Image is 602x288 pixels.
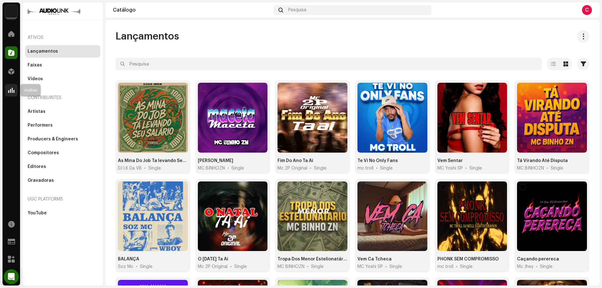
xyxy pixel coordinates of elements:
div: Single [460,264,473,270]
div: Single [234,264,247,270]
span: MC Yoshi SP [357,264,383,270]
span: • [310,165,311,171]
div: Te Vi No Only Fans [357,158,398,164]
span: DJ LK Da VB [118,165,142,171]
div: Open Intercom Messenger [4,269,19,284]
div: Single [140,264,152,270]
re-m-nav-item: YouTube [25,207,100,219]
div: YouTube [28,211,47,216]
span: Mc 2P Original [277,165,307,171]
span: Mc 2P Original [198,264,228,270]
div: Maceta Maceta [198,158,233,164]
span: • [465,165,467,171]
span: Soz Mc [118,264,133,270]
input: Pesquisa [115,58,542,70]
img: 730b9dfe-18b5-4111-b483-f30b0c182d82 [5,5,18,18]
span: • [456,264,457,270]
div: Artistas [28,109,45,114]
re-m-nav-item: Lançamentos [25,45,100,58]
div: Lançamentos [28,49,58,54]
re-m-nav-item: Faixas [25,59,100,71]
div: Single [231,165,244,171]
div: Single [314,165,326,171]
div: Single [551,165,563,171]
span: Pesquisa [288,8,306,13]
span: MC BINHOZN [198,165,225,171]
div: Single [380,165,393,171]
re-m-nav-item: Producers & Engineers [25,133,100,145]
div: Caçando perereca [517,256,559,262]
div: Single [311,264,324,270]
div: Performers [28,123,53,128]
re-a-nav-header: Contribuintes [25,90,100,105]
re-m-nav-item: Editores [25,160,100,173]
div: Vem Ca Tcheca [357,256,392,262]
span: Mc Jhey [517,264,533,270]
re-a-nav-header: Ativos [25,30,100,45]
div: BALANÇA [118,256,139,262]
span: mc troll [437,264,453,270]
span: MC BINHOZN [277,264,304,270]
div: Catálogo [113,8,271,13]
re-m-nav-item: Performers [25,119,100,132]
div: As Mina Do Job Ta levando Seu Salario [118,158,188,164]
span: • [385,264,387,270]
span: • [136,264,137,270]
span: • [230,264,232,270]
div: C [582,5,592,15]
div: Editores [28,164,46,169]
div: Tá Virando Até Disputa [517,158,568,164]
div: Single [469,165,482,171]
span: • [227,165,229,171]
re-m-nav-item: Gravadoras [25,174,100,187]
span: • [536,264,537,270]
span: • [376,165,378,171]
div: Single [148,165,161,171]
span: MC BINHOZN [517,165,544,171]
div: O Natal Ta Ai [198,256,228,262]
div: Producers & Engineers [28,137,78,142]
span: mc troll [357,165,373,171]
re-m-nav-item: Artistas [25,105,100,118]
span: • [547,165,548,171]
re-m-nav-item: Compositores [25,147,100,159]
div: Gravadoras [28,178,54,183]
div: Fim Do Ano Ta Ai [277,158,313,164]
div: Single [389,264,402,270]
div: Compositores [28,150,59,155]
re-a-nav-header: UGC Platforms [25,192,100,207]
re-m-nav-item: Vídeos [25,73,100,85]
div: Faixas [28,63,42,68]
span: MC Yoshi SP [437,165,463,171]
span: • [144,165,146,171]
span: Lançamentos [115,30,179,43]
div: Vídeos [28,76,43,81]
span: • [307,264,309,270]
div: Tropa Dos Menor Estelionatário [277,256,347,262]
div: Single [540,264,552,270]
div: PHONK SEM COMPROMISSO [437,256,499,262]
div: Vem Sentar [437,158,463,164]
